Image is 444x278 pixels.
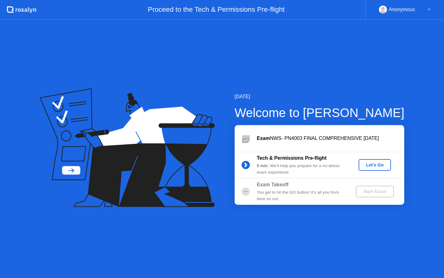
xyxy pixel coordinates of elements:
div: Start Exam [358,189,391,194]
div: Anonymous [389,6,415,14]
button: Start Exam [356,186,394,197]
b: Exam [257,136,270,141]
div: NWS- PN4003 FINAL COMPREHENSIVE [DATE] [257,135,404,142]
div: [DATE] [235,93,405,100]
div: : We’ll help you prepare for a no-stress exam experience [257,163,346,175]
button: Let's Go [359,159,391,171]
div: You get to hit the GO button! It’s all you from here on out [257,189,346,202]
b: Exam Takeoff [257,182,289,187]
div: ▼ [428,6,431,14]
div: Let's Go [361,162,388,167]
b: 5 min [257,163,268,168]
div: Welcome to [PERSON_NAME] [235,103,405,122]
b: Tech & Permissions Pre-flight [257,155,327,161]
